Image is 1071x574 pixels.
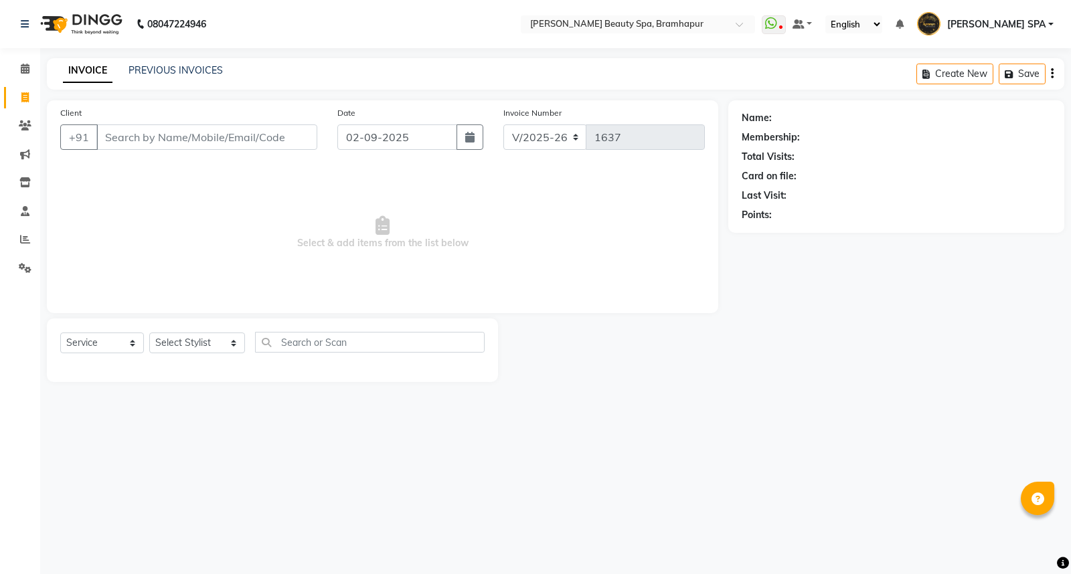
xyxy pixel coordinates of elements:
b: 08047224946 [147,5,206,43]
div: Membership: [742,130,800,145]
img: ANANYA SPA [917,12,940,35]
input: Search by Name/Mobile/Email/Code [96,124,317,150]
label: Invoice Number [503,107,562,119]
label: Client [60,107,82,119]
a: INVOICE [63,59,112,83]
div: Name: [742,111,772,125]
div: Card on file: [742,169,797,183]
a: PREVIOUS INVOICES [129,64,223,76]
span: Select & add items from the list below [60,166,705,300]
img: logo [34,5,126,43]
button: Save [999,64,1046,84]
iframe: chat widget [1015,520,1058,561]
div: Total Visits: [742,150,795,164]
button: Create New [916,64,993,84]
button: +91 [60,124,98,150]
div: Last Visit: [742,189,787,203]
input: Search or Scan [255,332,485,353]
div: Points: [742,208,772,222]
span: [PERSON_NAME] SPA [947,17,1046,31]
label: Date [337,107,355,119]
